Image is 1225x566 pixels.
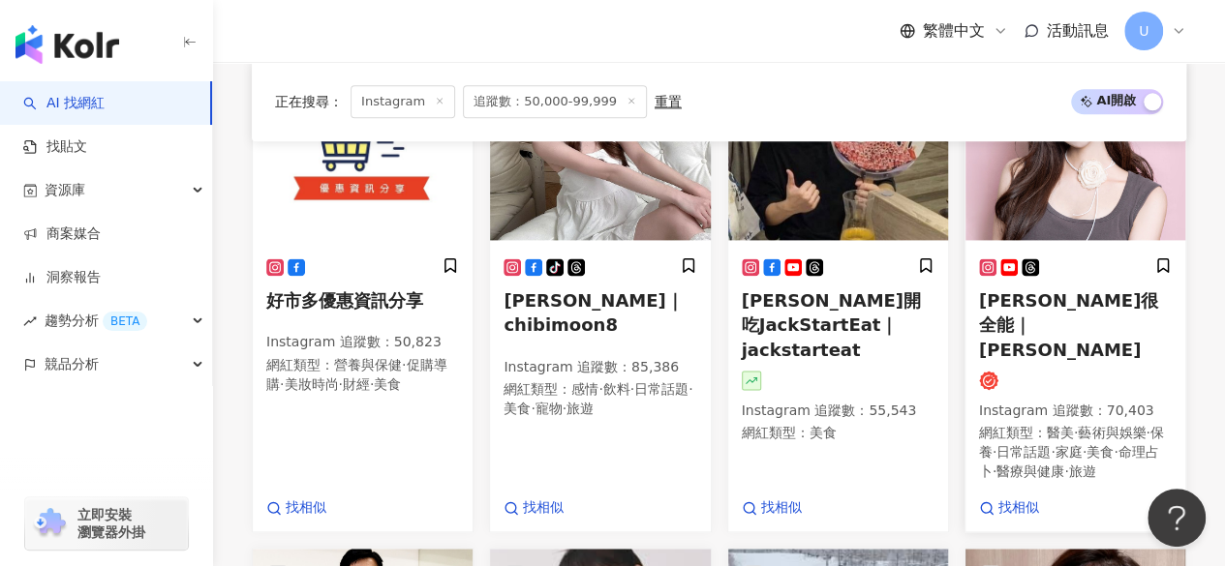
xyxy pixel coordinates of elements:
span: 美食 [374,376,401,392]
img: chrome extension [31,508,69,539]
span: 寵物 [536,401,563,416]
p: Instagram 追蹤數 ： 70,403 [979,402,1172,421]
a: 找貼文 [23,137,87,157]
p: 網紅類型 ： [742,424,934,443]
a: KOL Avatar好市多優惠資訊分享Instagram 追蹤數：50,823網紅類型：營養與保健·促購導購·美妝時尚·財經·美食找相似 [252,45,474,531]
img: logo [15,25,119,64]
span: 保養 [979,425,1164,460]
span: 追蹤數：50,000-99,999 [463,85,647,118]
span: 找相似 [998,498,1039,518]
span: · [1074,425,1078,440]
p: Instagram 追蹤數 ： 50,823 [266,333,459,352]
span: 資源庫 [45,168,85,212]
a: 找相似 [266,498,326,518]
span: 美食 [1087,444,1114,460]
span: 旅遊 [567,401,594,416]
span: Instagram [351,85,455,118]
a: 找相似 [979,498,1039,518]
a: 找相似 [504,498,564,518]
span: 活動訊息 [1047,21,1109,40]
span: 藝術與娛樂 [1078,425,1146,440]
span: 財經 [343,376,370,392]
span: 趨勢分析 [45,299,147,343]
span: 找相似 [286,498,326,518]
img: KOL Avatar [490,46,710,240]
span: [PERSON_NAME]很全能｜[PERSON_NAME] [979,290,1158,359]
span: · [630,381,634,397]
a: 找相似 [742,498,802,518]
img: KOL Avatar [253,46,473,240]
a: 洞察報告 [23,268,101,287]
span: 命理占卜 [979,444,1159,479]
span: · [531,401,535,416]
span: 美妝時尚 [284,376,338,392]
span: · [338,376,342,392]
span: U [1139,20,1148,42]
span: [PERSON_NAME]開吃JackStartEat｜jackstarteat [742,290,921,359]
p: Instagram 追蹤數 ： 85,386 [504,358,696,377]
span: [PERSON_NAME]｜chibimoon8 [504,290,683,335]
p: 網紅類型 ： [979,424,1172,481]
span: 家庭 [1056,444,1083,460]
span: 找相似 [523,498,564,518]
span: 營養與保健 [334,357,402,372]
span: 繁體中文 [923,20,985,42]
iframe: Help Scout Beacon - Open [1148,489,1206,547]
span: · [280,376,284,392]
p: Instagram 追蹤數 ： 55,543 [742,402,934,421]
span: · [563,401,567,416]
span: 日常話題 [996,444,1051,460]
div: BETA [103,312,147,331]
p: 網紅類型 ： [504,380,696,418]
span: · [1146,425,1149,440]
span: 醫美 [1047,425,1074,440]
span: 正在搜尋 ： [275,94,343,109]
span: · [598,381,602,397]
span: · [689,381,692,397]
p: 網紅類型 ： [266,356,459,394]
span: 美食 [810,425,837,440]
span: 感情 [571,381,598,397]
a: searchAI 找網紅 [23,94,105,113]
img: KOL Avatar [728,46,948,240]
span: 醫療與健康 [996,463,1064,479]
a: KOL Avatar[PERSON_NAME]開吃JackStartEat｜jackstarteatInstagram 追蹤數：55,543網紅類型：美食找相似 [727,45,949,531]
span: rise [23,314,37,328]
img: KOL Avatar [965,46,1185,240]
span: 旅遊 [1069,463,1096,479]
span: · [402,357,406,372]
span: 日常話題 [634,381,689,397]
span: · [1051,444,1055,460]
span: · [993,463,996,479]
div: 重置 [655,94,682,109]
a: 商案媒合 [23,224,101,244]
a: KOL Avatar[PERSON_NAME]｜chibimoon8Instagram 追蹤數：85,386網紅類型：感情·飲料·日常話題·美食·寵物·旅遊找相似 [489,45,711,531]
span: 好市多優惠資訊分享 [266,290,423,311]
span: · [370,376,374,392]
span: 美食 [504,401,531,416]
span: 立即安裝 瀏覽器外掛 [77,506,145,541]
a: KOL Avatar[PERSON_NAME]很全能｜[PERSON_NAME]Instagram 追蹤數：70,403網紅類型：醫美·藝術與娛樂·保養·日常話題·家庭·美食·命理占卜·醫療與健... [965,45,1186,531]
a: chrome extension立即安裝 瀏覽器外掛 [25,497,188,550]
span: 競品分析 [45,343,99,386]
span: · [1114,444,1118,460]
span: · [1083,444,1087,460]
span: 找相似 [761,498,802,518]
span: 飲料 [603,381,630,397]
span: 促購導購 [266,357,446,392]
span: · [1064,463,1068,479]
span: · [993,444,996,460]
